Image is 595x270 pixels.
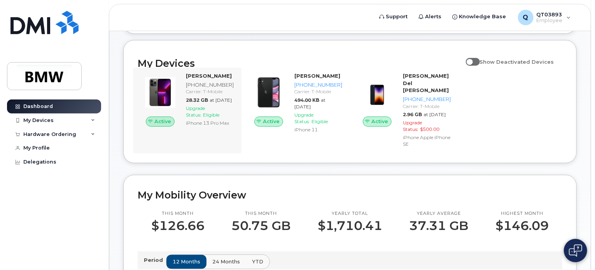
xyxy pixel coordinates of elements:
p: Period [144,256,166,264]
strong: [PERSON_NAME] [186,73,232,79]
img: image20231002-3703462-oworib.jpeg [144,76,177,109]
a: Active[PERSON_NAME] Del [PERSON_NAME][PHONE_NUMBER]Carrier: T-Mobile2.96 GBat [DATE]Upgrade Statu... [355,72,454,149]
span: at [DATE] [210,97,232,103]
span: at [DATE] [294,97,325,110]
div: [PHONE_NUMBER] [403,96,451,103]
a: Active[PERSON_NAME][PHONE_NUMBER]Carrier: T-Mobile494.00 KBat [DATE]Upgrade Status:EligibleiPhone 11 [246,72,345,134]
div: [PHONE_NUMBER] [186,81,234,89]
span: Alerts [425,13,442,21]
span: YTD [252,258,263,265]
a: Support [374,9,413,24]
img: iPhone_11.jpg [252,76,285,109]
h2: My Devices [138,57,462,69]
span: 494.00 KB [294,97,319,103]
img: image20231002-3703462-10zne2t.jpeg [361,76,394,109]
img: Open chat [569,244,582,257]
span: 24 months [212,258,240,265]
p: Highest month [495,211,549,217]
p: Yearly average [409,211,469,217]
span: Upgrade Status: [186,105,205,118]
strong: [PERSON_NAME] [294,73,340,79]
span: Eligible [311,118,328,124]
span: at [DATE] [423,111,446,117]
span: Knowledge Base [459,13,506,21]
span: 28.32 GB [186,97,208,103]
p: $126.66 [151,219,205,233]
span: $500.00 [420,126,439,132]
span: Employee [537,17,563,24]
span: Q [523,13,528,22]
p: 37.31 GB [409,219,469,233]
h2: My Mobility Overview [138,189,562,201]
span: Eligible [203,112,219,118]
span: Support [386,13,408,21]
a: Alerts [413,9,447,24]
p: Yearly total [318,211,382,217]
div: iPhone 11 [294,126,342,133]
a: Active[PERSON_NAME][PHONE_NUMBER]Carrier: T-Mobile28.32 GBat [DATE]Upgrade Status:EligibleiPhone ... [138,72,237,128]
a: Knowledge Base [447,9,512,24]
span: QT03893 [537,11,563,17]
div: iPhone Apple iPhone SE [403,134,451,147]
span: Upgrade Status: [294,112,313,124]
span: Active [371,118,388,125]
span: Show Deactivated Devices [480,59,554,65]
p: $146.09 [495,219,549,233]
div: Carrier: T-Mobile [186,88,234,95]
div: Carrier: T-Mobile [403,103,451,110]
p: This month [151,211,205,217]
p: 50.75 GB [231,219,290,233]
span: Active [154,118,171,125]
strong: [PERSON_NAME] Del [PERSON_NAME] [403,73,449,93]
div: QT03893 [513,10,576,25]
div: [PHONE_NUMBER] [294,81,342,89]
span: Active [263,118,280,125]
span: Upgrade Status: [403,120,422,132]
input: Show Deactivated Devices [466,54,472,61]
span: 2.96 GB [403,111,422,117]
div: iPhone 13 Pro Max [186,120,234,126]
p: This month [231,211,290,217]
p: $1,710.41 [318,219,382,233]
div: Carrier: T-Mobile [294,88,342,95]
